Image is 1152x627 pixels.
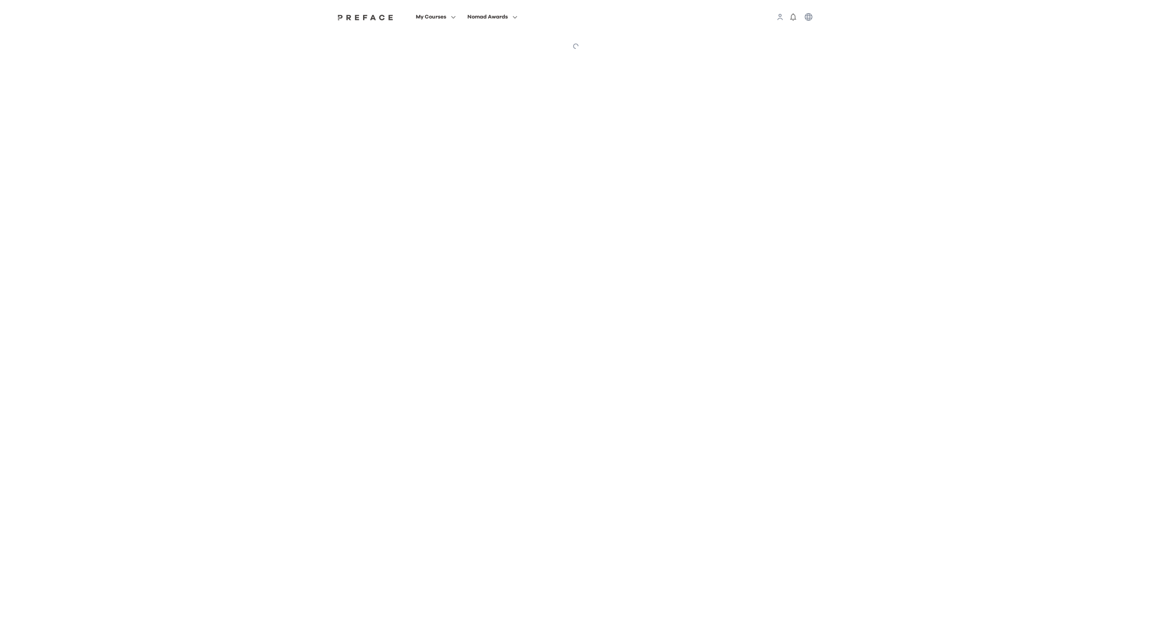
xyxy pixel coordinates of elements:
[465,12,520,22] button: Nomad Awards
[336,14,395,20] img: Preface Logo
[467,12,508,22] span: Nomad Awards
[416,12,446,22] span: My Courses
[414,12,458,22] button: My Courses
